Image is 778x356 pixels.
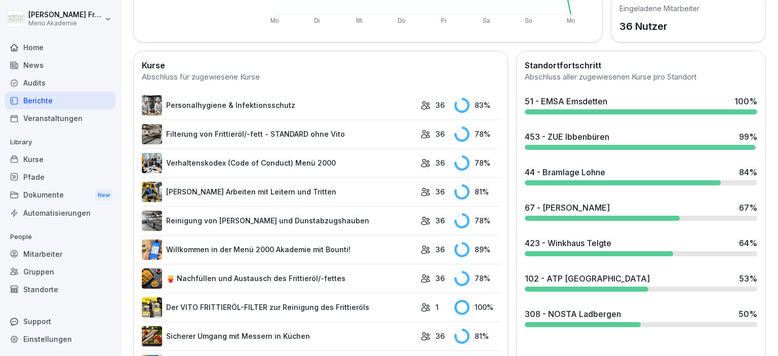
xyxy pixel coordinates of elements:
[619,19,699,34] p: 36 Nutzer
[142,95,415,115] a: Personalhygiene & Infektionsschutz
[5,229,115,245] p: People
[436,331,445,341] p: 36
[483,17,490,24] text: Sa
[142,268,162,289] img: cuv45xaybhkpnu38aw8lcrqq.png
[619,3,699,14] h5: Eingeladene Mitarbeiter
[525,237,611,249] div: 423 - Winkhaus Telgte
[521,91,761,118] a: 51 - EMSA Emsdetten100%
[142,211,162,231] img: mfnj94a6vgl4cypi86l5ezmw.png
[142,297,162,318] img: lxawnajjsce9vyoprlfqagnf.png
[436,157,445,168] p: 36
[436,302,439,312] p: 1
[441,17,447,24] text: Fr
[436,186,445,197] p: 36
[270,17,279,24] text: Mo
[142,153,415,173] a: Verhaltenskodex (Code of Conduct) Menü 2000
[521,197,761,225] a: 67 - [PERSON_NAME]67%
[436,244,445,255] p: 36
[454,213,499,228] div: 78 %
[5,74,115,92] a: Audits
[525,71,757,83] div: Abschluss aller zugewiesenen Kurse pro Standort
[525,131,609,143] div: 453 - ZUE Ibbenbüren
[525,202,610,214] div: 67 - [PERSON_NAME]
[5,134,115,150] p: Library
[521,162,761,189] a: 44 - Bramlage Lohne84%
[142,153,162,173] img: hh3kvobgi93e94d22i1c6810.png
[521,268,761,296] a: 102 - ATP [GEOGRAPHIC_DATA]53%
[5,245,115,263] a: Mitarbeiter
[142,182,415,202] a: [PERSON_NAME] Arbeiten mit Leitern und Tritten
[314,17,320,24] text: Di
[525,17,533,24] text: So
[436,129,445,139] p: 36
[521,233,761,260] a: 423 - Winkhaus Telgte64%
[142,326,162,346] img: bnqppd732b90oy0z41dk6kj2.png
[5,109,115,127] a: Veranstaltungen
[5,281,115,298] a: Standorte
[142,124,162,144] img: lnrteyew03wyeg2dvomajll7.png
[142,240,162,260] img: xh3bnih80d1pxcetv9zsuevg.png
[739,202,757,214] div: 67 %
[454,127,499,142] div: 78 %
[454,271,499,286] div: 78 %
[454,184,499,200] div: 81 %
[525,59,757,71] h2: Standortfortschritt
[28,20,102,27] p: Menü Akademie
[739,166,757,178] div: 84 %
[5,56,115,74] a: News
[142,297,415,318] a: Der VITO FRITTIERÖL-FILTER zur Reinigung des Frittieröls
[525,272,650,285] div: 102 - ATP [GEOGRAPHIC_DATA]
[521,127,761,154] a: 453 - ZUE Ibbenbüren99%
[454,300,499,315] div: 100 %
[436,273,445,284] p: 36
[142,211,415,231] a: Reinigung von [PERSON_NAME] und Dunstabzugshauben
[142,59,499,71] h2: Kurse
[567,17,575,24] text: Mo
[5,150,115,168] a: Kurse
[738,308,757,320] div: 50 %
[454,329,499,344] div: 81 %
[142,268,415,289] a: 🍟 Nachfüllen und Austausch des Frittieröl/-fettes
[95,189,112,201] div: New
[142,71,499,83] div: Abschluss für zugewiesene Kurse
[5,186,115,205] div: Dokumente
[525,95,607,107] div: 51 - EMSA Emsdetten
[5,92,115,109] a: Berichte
[454,98,499,113] div: 83 %
[142,95,162,115] img: tq1iwfpjw7gb8q143pboqzza.png
[5,186,115,205] a: DokumenteNew
[525,166,605,178] div: 44 - Bramlage Lohne
[142,124,415,144] a: Filterung von Frittieröl/-fett - STANDARD ohne Vito
[5,38,115,56] a: Home
[436,100,445,110] p: 36
[454,242,499,257] div: 89 %
[5,263,115,281] a: Gruppen
[5,330,115,348] a: Einstellungen
[454,155,499,171] div: 78 %
[5,168,115,186] a: Pfade
[525,308,621,320] div: 308 - NOSTA Ladbergen
[739,237,757,249] div: 64 %
[142,326,415,346] a: Sicherer Umgang mit Messern in Küchen
[739,272,757,285] div: 53 %
[142,240,415,260] a: Willkommen in der Menü 2000 Akademie mit Bounti!
[5,312,115,330] div: Support
[398,17,406,24] text: Do
[142,182,162,202] img: v7bxruicv7vvt4ltkcopmkzf.png
[5,204,115,222] a: Automatisierungen
[521,304,761,331] a: 308 - NOSTA Ladbergen50%
[356,17,363,24] text: Mi
[734,95,757,107] div: 100 %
